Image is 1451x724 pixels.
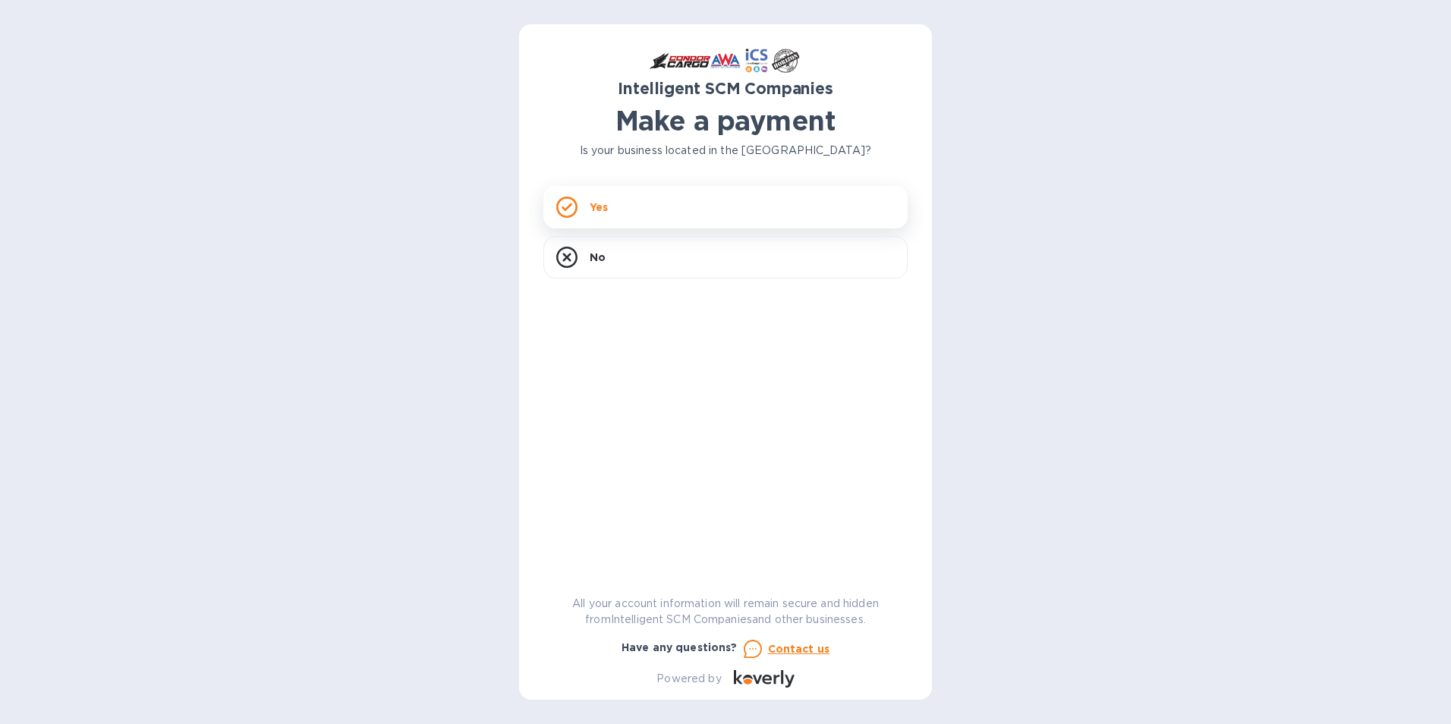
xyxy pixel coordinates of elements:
[590,250,606,265] p: No
[656,671,721,687] p: Powered by
[618,79,833,98] b: Intelligent SCM Companies
[543,105,908,137] h1: Make a payment
[768,643,830,655] u: Contact us
[622,641,738,653] b: Have any questions?
[590,200,608,215] p: Yes
[543,143,908,159] p: Is your business located in the [GEOGRAPHIC_DATA]?
[543,596,908,628] p: All your account information will remain secure and hidden from Intelligent SCM Companies and oth...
